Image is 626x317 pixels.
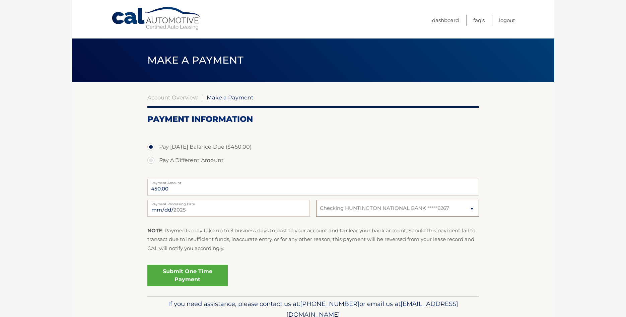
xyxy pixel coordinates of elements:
[147,54,244,66] span: Make a Payment
[147,265,228,286] a: Submit One Time Payment
[111,7,202,30] a: Cal Automotive
[147,200,310,205] label: Payment Processing Date
[147,179,479,184] label: Payment Amount
[432,15,459,26] a: Dashboard
[147,179,479,195] input: Payment Amount
[147,154,479,167] label: Pay A Different Amount
[473,15,485,26] a: FAQ's
[147,114,479,124] h2: Payment Information
[499,15,515,26] a: Logout
[147,200,310,217] input: Payment Date
[201,94,203,101] span: |
[147,140,479,154] label: Pay [DATE] Balance Due ($450.00)
[147,94,198,101] a: Account Overview
[300,300,359,308] span: [PHONE_NUMBER]
[147,227,162,234] strong: NOTE
[147,226,479,253] p: : Payments may take up to 3 business days to post to your account and to clear your bank account....
[207,94,254,101] span: Make a Payment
